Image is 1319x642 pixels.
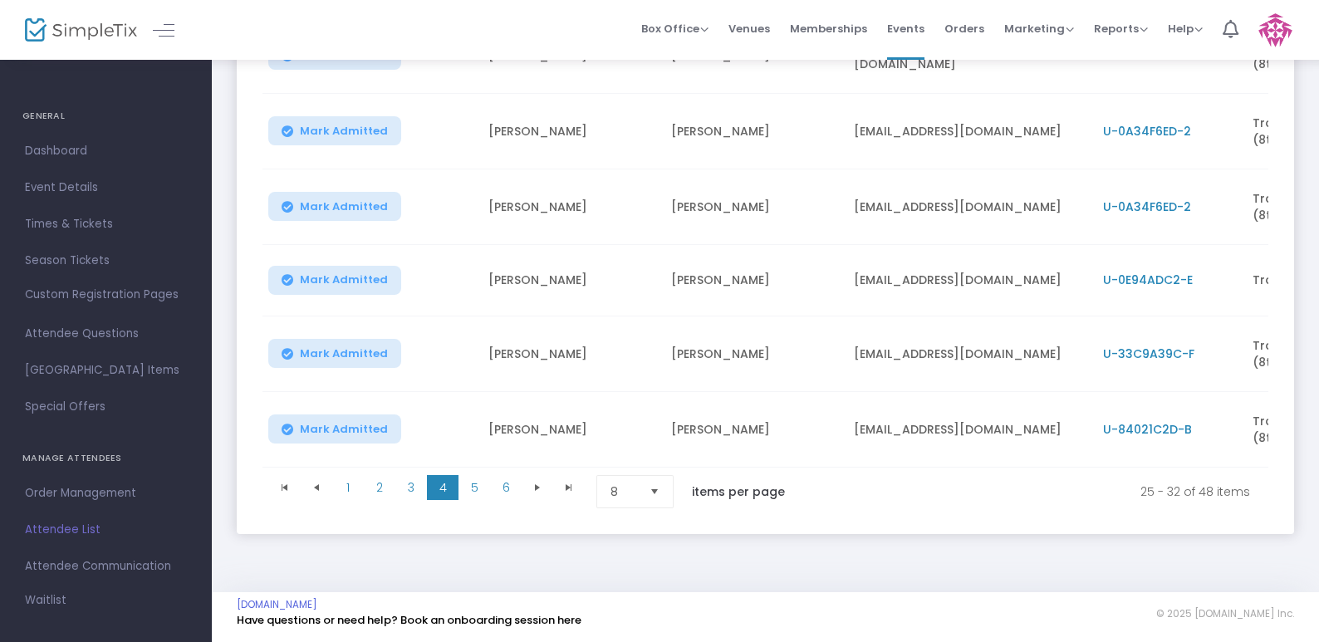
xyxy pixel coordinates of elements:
span: Waitlist [25,592,66,609]
span: Go to the last page [553,475,585,500]
span: U-0A34F6ED-2 [1103,123,1191,140]
td: [EMAIL_ADDRESS][DOMAIN_NAME] [844,316,1093,392]
span: Go to the first page [278,481,292,494]
td: [PERSON_NAME] [478,316,661,392]
span: Page 6 [490,475,522,500]
td: [EMAIL_ADDRESS][DOMAIN_NAME] [844,169,1093,245]
td: [PERSON_NAME] [478,245,661,316]
span: Venues [728,7,770,50]
a: [DOMAIN_NAME] [237,598,317,611]
span: Season Tickets [25,250,187,272]
button: Select [643,476,666,507]
span: Mark Admitted [300,49,388,62]
span: Mark Admitted [300,273,388,287]
span: U-0E94ADC2-E [1103,272,1193,288]
span: Event Details [25,177,187,198]
span: Page 2 [364,475,395,500]
span: U-0A34F6ED-2 [1103,198,1191,215]
span: U-33C9A39C-F [1103,346,1194,362]
td: [PERSON_NAME] [661,169,844,245]
span: Attendee Questions [25,323,187,345]
kendo-pager-info: 25 - 32 of 48 items [820,475,1250,508]
h4: GENERAL [22,100,189,133]
a: Have questions or need help? Book an onboarding session here [237,612,581,628]
span: Attendee Communication [25,556,187,577]
span: Go to the next page [522,475,553,500]
span: Go to the previous page [310,481,323,494]
span: Order Management [25,483,187,504]
button: Mark Admitted [268,192,401,221]
span: Go to the next page [531,481,544,494]
h4: MANAGE ATTENDEES [22,442,189,475]
td: [EMAIL_ADDRESS][DOMAIN_NAME] [844,392,1093,468]
span: Mark Admitted [300,125,388,138]
span: Mark Admitted [300,200,388,213]
button: Mark Admitted [268,339,401,368]
span: Go to the previous page [301,475,332,500]
span: Page 3 [395,475,427,500]
td: [PERSON_NAME] [661,316,844,392]
span: [GEOGRAPHIC_DATA] Items [25,360,187,381]
span: Mark Admitted [300,347,388,360]
span: Go to the last page [562,481,576,494]
span: Page 5 [458,475,490,500]
span: Go to the first page [269,475,301,500]
span: Orders [944,7,984,50]
span: © 2025 [DOMAIN_NAME] Inc. [1156,607,1294,620]
td: [PERSON_NAME] [478,169,661,245]
button: Mark Admitted [268,116,401,145]
button: Mark Admitted [268,414,401,444]
span: Mark Admitted [300,423,388,436]
td: [PERSON_NAME] [661,245,844,316]
span: Page 1 [332,475,364,500]
span: Reports [1094,21,1148,37]
span: Events [887,7,924,50]
label: items per page [692,483,785,500]
span: Dashboard [25,140,187,162]
span: Custom Registration Pages [25,287,179,303]
span: 8 [610,483,636,500]
span: Memberships [790,7,867,50]
span: Times & Tickets [25,213,187,235]
span: Page 4 [427,475,458,500]
span: Marketing [1004,21,1074,37]
td: [PERSON_NAME] [661,392,844,468]
span: Special Offers [25,396,187,418]
span: Help [1168,21,1203,37]
span: Box Office [641,21,709,37]
td: [PERSON_NAME] [478,94,661,169]
span: Attendee List [25,519,187,541]
td: [PERSON_NAME] [661,94,844,169]
span: U-84021C2D-B [1103,421,1192,438]
button: Mark Admitted [268,266,401,295]
td: [EMAIL_ADDRESS][DOMAIN_NAME] [844,94,1093,169]
td: [EMAIL_ADDRESS][DOMAIN_NAME] [844,245,1093,316]
td: [PERSON_NAME] [478,392,661,468]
